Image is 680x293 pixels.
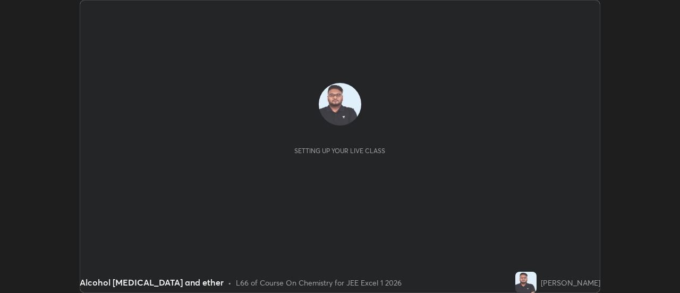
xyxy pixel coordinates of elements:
div: Setting up your live class [294,147,385,155]
div: [PERSON_NAME] [541,277,600,288]
img: 482f76725520491caafb691467b04a1d.jpg [319,83,361,125]
div: Alcohol [MEDICAL_DATA] and ether [80,276,224,289]
img: 482f76725520491caafb691467b04a1d.jpg [515,272,537,293]
div: L66 of Course On Chemistry for JEE Excel 1 2026 [236,277,402,288]
div: • [228,277,232,288]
